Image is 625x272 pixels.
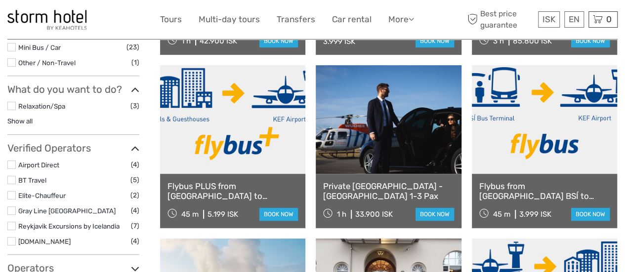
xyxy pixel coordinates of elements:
span: (2) [130,190,139,201]
span: ISK [542,14,555,24]
div: 85.800 ISK [513,37,552,45]
a: book now [571,35,610,47]
a: Transfers [277,12,315,27]
a: book now [416,208,454,221]
a: Private [GEOGRAPHIC_DATA] - [GEOGRAPHIC_DATA] 1-3 Pax [323,181,454,201]
a: Car rental [332,12,372,27]
span: (7) [131,220,139,232]
a: Multi-day tours [199,12,260,27]
div: 5.199 ISK [208,210,238,219]
a: book now [571,208,610,221]
a: Reykjavik Excursions by Icelandia [18,222,120,230]
a: Tours [160,12,182,27]
span: (1) [131,57,139,68]
span: (3) [130,100,139,112]
img: 100-ccb843ef-9ccf-4a27-8048-e049ba035d15_logo_small.jpg [7,10,86,30]
span: 1 h [181,37,191,45]
div: 33.900 ISK [355,210,393,219]
span: 3 h [493,37,504,45]
span: 45 m [181,210,199,219]
a: Airport Direct [18,161,59,169]
a: More [388,12,414,27]
a: book now [259,208,298,221]
span: Best price guarantee [465,8,536,30]
span: (5) [130,174,139,186]
a: Show all [7,117,33,125]
a: Elite-Chauffeur [18,192,66,199]
a: [DOMAIN_NAME] [18,237,71,245]
span: (23) [126,41,139,53]
a: Flybus from [GEOGRAPHIC_DATA] BSÍ to [GEOGRAPHIC_DATA] [479,181,610,201]
h3: Verified Operators [7,142,139,154]
a: book now [259,35,298,47]
span: (4) [131,159,139,170]
div: 42.900 ISK [200,37,237,45]
a: Relaxation/Spa [18,102,65,110]
a: book now [416,35,454,47]
a: Gray Line [GEOGRAPHIC_DATA] [18,207,116,215]
span: 1 h [337,210,346,219]
a: Mini Bus / Car [18,43,61,51]
span: 45 m [493,210,510,219]
h3: What do you want to do? [7,83,139,95]
span: 0 [605,14,613,24]
a: Other / Non-Travel [18,59,76,67]
div: 3.999 ISK [519,210,551,219]
button: Open LiveChat chat widget [114,15,125,27]
p: We're away right now. Please check back later! [14,17,112,25]
span: (4) [131,235,139,247]
div: 3.999 ISK [323,37,355,46]
div: EN [564,11,584,28]
a: Flybus PLUS from [GEOGRAPHIC_DATA] to [GEOGRAPHIC_DATA] [167,181,298,201]
span: (4) [131,205,139,216]
a: BT Travel [18,176,46,184]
